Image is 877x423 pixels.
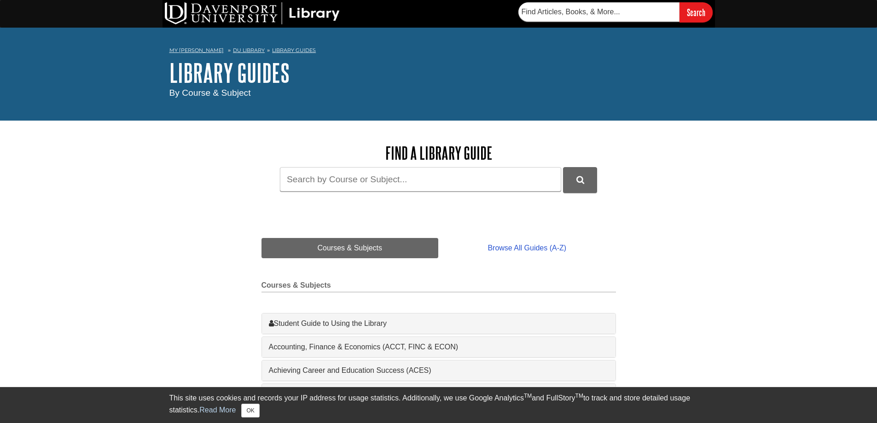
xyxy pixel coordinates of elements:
button: Close [241,404,259,417]
sup: TM [575,393,583,399]
sup: TM [524,393,532,399]
nav: breadcrumb [169,44,708,59]
input: Search [680,2,713,22]
a: Achieving Career and Education Success (ACES) [269,365,609,376]
i: Search Library Guides [576,176,584,184]
h2: Courses & Subjects [261,281,616,292]
div: This site uses cookies and records your IP address for usage statistics. Additionally, we use Goo... [169,393,708,417]
h1: Library Guides [169,59,708,87]
input: Find Articles, Books, & More... [518,2,680,22]
a: Browse All Guides (A-Z) [438,238,616,258]
h2: Find a Library Guide [261,144,616,162]
a: Read More [199,406,236,414]
input: Search by Course or Subject... [280,167,561,191]
form: Searches DU Library's articles, books, and more [518,2,713,22]
button: DU Library Guides Search [563,167,597,192]
a: Student Guide to Using the Library [269,318,609,329]
div: By Course & Subject [169,87,708,100]
a: Library Guides [272,47,316,53]
a: Accounting, Finance & Economics (ACCT, FINC & ECON) [269,342,609,353]
a: My [PERSON_NAME] [169,46,224,54]
a: Courses & Subjects [261,238,439,258]
a: DU Library [233,47,265,53]
img: DU Library [165,2,340,24]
